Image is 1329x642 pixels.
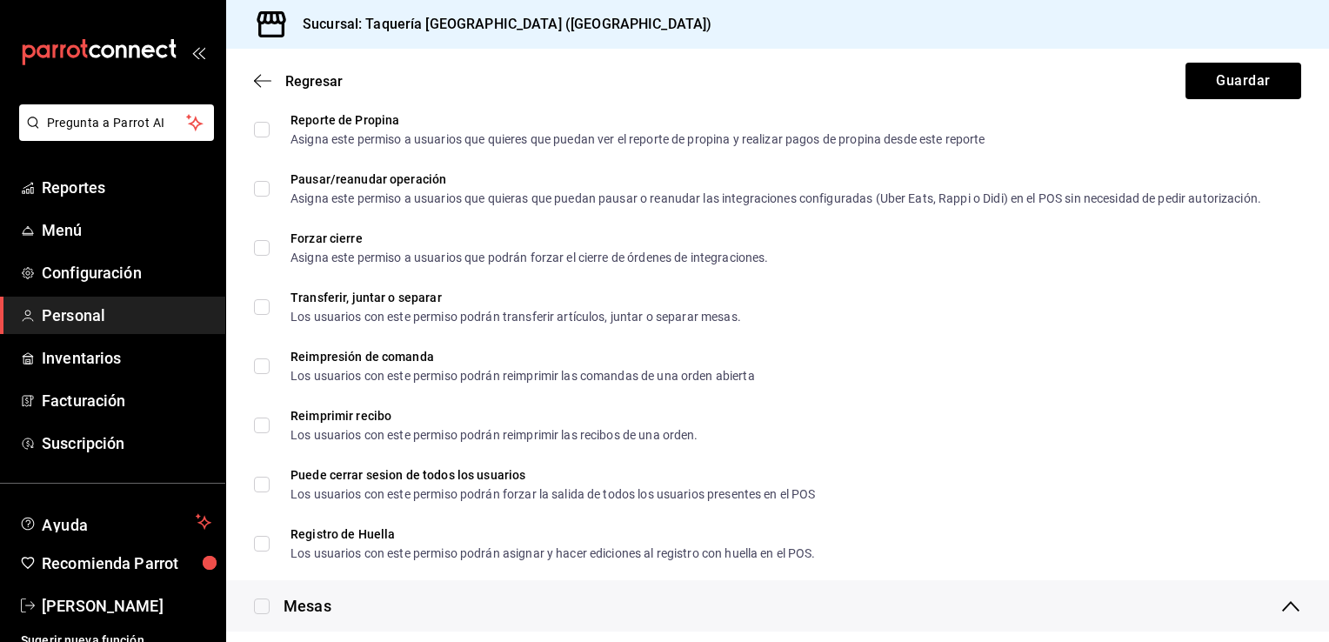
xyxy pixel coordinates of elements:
[291,133,985,145] div: Asigna este permiso a usuarios que quieres que puedan ver el reporte de propina y realizar pagos ...
[42,218,211,242] span: Menú
[42,594,211,618] span: [PERSON_NAME]
[291,192,1261,204] div: Asigna este permiso a usuarios que quieras que puedan pausar o reanudar las integraciones configu...
[42,552,211,575] span: Recomienda Parrot
[284,594,331,618] div: Mesas
[289,14,711,35] h3: Sucursal: Taquería [GEOGRAPHIC_DATA] ([GEOGRAPHIC_DATA])
[47,114,187,132] span: Pregunta a Parrot AI
[291,251,768,264] div: Asigna este permiso a usuarios que podrán forzar el cierre de órdenes de integraciones.
[291,528,816,540] div: Registro de Huella
[191,45,205,59] button: open_drawer_menu
[291,291,741,304] div: Transferir, juntar o separar
[291,410,698,422] div: Reimprimir recibo
[291,547,816,559] div: Los usuarios con este permiso podrán asignar y hacer ediciones al registro con huella en el POS.
[254,73,343,90] button: Regresar
[1185,63,1301,99] button: Guardar
[291,488,815,500] div: Los usuarios con este permiso podrán forzar la salida de todos los usuarios presentes en el POS
[291,370,755,382] div: Los usuarios con este permiso podrán reimprimir las comandas de una orden abierta
[291,429,698,441] div: Los usuarios con este permiso podrán reimprimir las recibos de una orden.
[291,114,985,126] div: Reporte de Propina
[42,346,211,370] span: Inventarios
[291,173,1261,185] div: Pausar/reanudar operación
[42,176,211,199] span: Reportes
[285,73,343,90] span: Regresar
[291,351,755,363] div: Reimpresión de comanda
[291,469,815,481] div: Puede cerrar sesion de todos los usuarios
[42,261,211,284] span: Configuración
[42,304,211,327] span: Personal
[291,311,741,323] div: Los usuarios con este permiso podrán transferir artículos, juntar o separar mesas.
[12,126,214,144] a: Pregunta a Parrot AI
[42,512,189,532] span: Ayuda
[42,389,211,412] span: Facturación
[19,104,214,141] button: Pregunta a Parrot AI
[291,232,768,244] div: Forzar cierre
[42,431,211,455] span: Suscripción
